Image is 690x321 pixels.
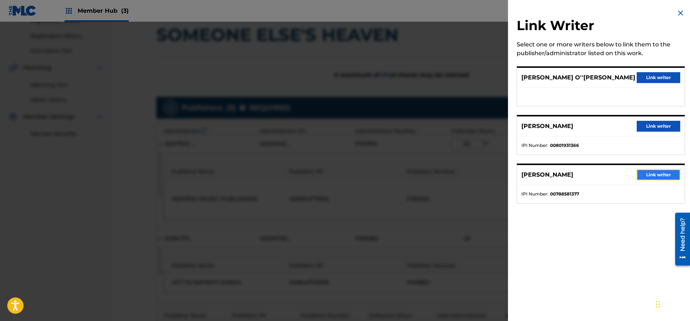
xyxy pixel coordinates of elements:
[517,40,685,58] div: Select one or more writers below to link them to the publisher/administrator listed on this work.
[521,73,635,82] p: [PERSON_NAME] O''[PERSON_NAME]
[521,122,573,131] p: [PERSON_NAME]
[637,72,680,83] button: Link writer
[517,17,685,36] h2: Link Writer
[637,169,680,180] button: Link writer
[550,142,579,149] strong: 00801931366
[78,7,129,15] span: Member Hub
[521,170,573,179] p: [PERSON_NAME]
[656,293,660,315] div: Drag
[521,191,548,197] span: IPI Number :
[670,210,690,268] iframe: Resource Center
[121,7,129,14] span: (3)
[654,286,690,321] iframe: Chat Widget
[65,7,73,15] img: Top Rightsholders
[521,142,548,149] span: IPI Number :
[550,191,579,197] strong: 00788581377
[9,5,37,16] img: MLC Logo
[637,121,680,132] button: Link writer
